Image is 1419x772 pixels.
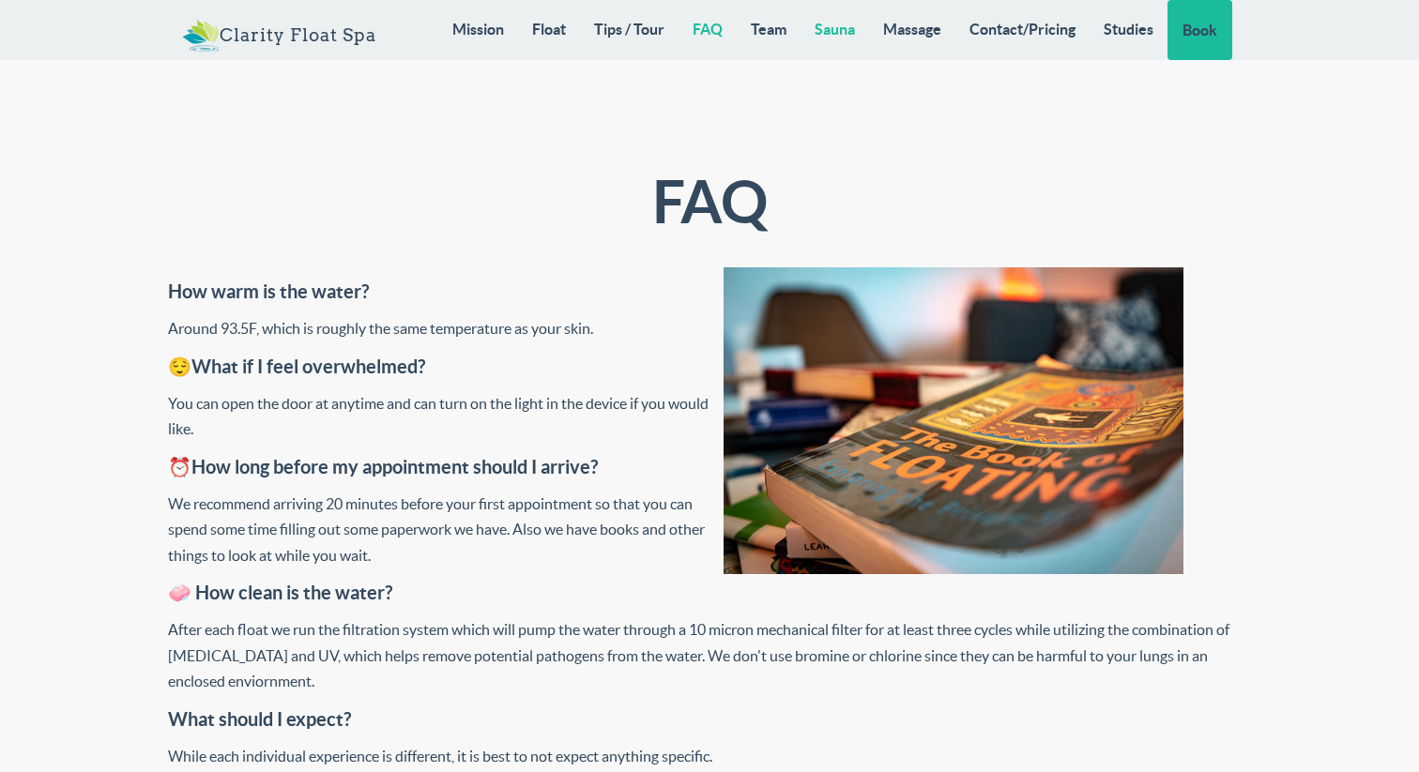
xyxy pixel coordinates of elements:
div: You can open the door at anytime and can turn on the light in the device if you would like. [168,391,1252,443]
h4: ⏰How long before my appointment should I arrive? [168,457,1252,477]
h2: FAQ [446,170,974,235]
h4: What should I expect? [168,709,1252,730]
div: We recommend arriving 20 minutes before your first appointment so that you can spend some time fi... [168,492,1252,569]
div: Around 93.5F, which is roughly the same temperature as your skin. [168,316,1252,342]
div: While each individual experience is different, it is best to not expect anything specific. [168,744,1252,770]
h4: 🧼 How clean is the water? [168,583,1252,603]
h4: How warm is the water? [168,281,1252,302]
div: After each float we run the filtration system which will pump the water through a 10 micron mecha... [168,617,1252,695]
h4: 😌What if I feel overwhelmed? [168,356,1252,377]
